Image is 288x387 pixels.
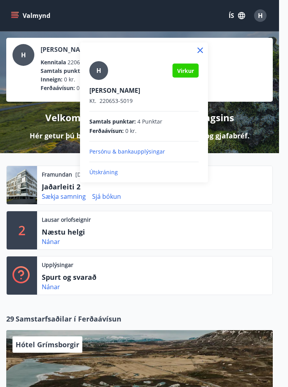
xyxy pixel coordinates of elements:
[89,127,124,135] span: Ferðaávísun :
[125,127,137,135] span: 0 kr.
[89,97,96,104] span: Kt.
[89,148,199,156] p: Persónu & bankaupplýsingar
[89,118,136,125] span: Samtals punktar :
[96,66,101,75] span: H
[89,86,199,95] p: [PERSON_NAME]
[177,67,194,74] span: Virkur
[89,97,199,105] p: 220653-5019
[137,118,162,125] span: 4 Punktar
[89,168,199,176] p: Útskráning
